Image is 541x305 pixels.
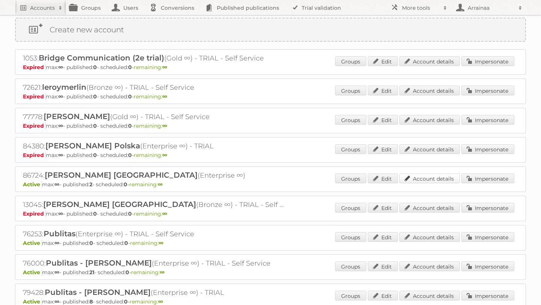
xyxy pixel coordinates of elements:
[399,115,460,125] a: Account details
[23,53,286,63] h2: 1053: (Gold ∞) - TRIAL - Self Service
[368,261,398,271] a: Edit
[402,4,440,12] h2: More tools
[42,83,86,92] span: leroymerlin
[93,93,97,100] strong: 0
[368,291,398,300] a: Edit
[134,152,167,159] span: remaining:
[399,291,460,300] a: Account details
[23,200,286,210] h2: 13045: (Bronze ∞) - TRIAL - Self Service
[134,64,167,71] span: remaining:
[23,93,46,100] span: Expired
[23,210,46,217] span: Expired
[335,174,366,183] a: Groups
[23,64,518,71] p: max: - published: - scheduled: -
[23,171,286,180] h2: 86724: (Enterprise ∞)
[130,240,163,246] span: remaining:
[16,18,525,41] a: Create new account
[128,152,132,159] strong: 0
[30,4,55,12] h2: Accounts
[335,115,366,125] a: Groups
[134,210,167,217] span: remaining:
[461,203,514,213] a: Impersonate
[93,122,97,129] strong: 0
[131,269,165,276] span: remaining:
[23,152,518,159] p: max: - published: - scheduled: -
[23,93,518,100] p: max: - published: - scheduled: -
[89,240,93,246] strong: 0
[399,203,460,213] a: Account details
[368,115,398,125] a: Edit
[368,144,398,154] a: Edit
[335,291,366,300] a: Groups
[58,122,63,129] strong: ∞
[54,240,59,246] strong: ∞
[23,181,42,188] span: Active
[23,122,518,129] p: max: - published: - scheduled: -
[124,298,128,305] strong: 0
[23,83,286,92] h2: 72621: (Bronze ∞) - TRIAL - Self Service
[54,298,59,305] strong: ∞
[158,181,163,188] strong: ∞
[54,269,59,276] strong: ∞
[461,144,514,154] a: Impersonate
[39,53,164,62] span: Bridge Communication (2e trial)
[128,93,132,100] strong: 0
[124,240,128,246] strong: 0
[368,203,398,213] a: Edit
[368,232,398,242] a: Edit
[23,258,286,268] h2: 76000: (Enterprise ∞) - TRIAL - Self Service
[399,56,460,66] a: Account details
[46,258,152,267] span: Publitas - [PERSON_NAME]
[58,64,63,71] strong: ∞
[159,240,163,246] strong: ∞
[162,93,167,100] strong: ∞
[23,210,518,217] p: max: - published: - scheduled: -
[23,269,42,276] span: Active
[399,174,460,183] a: Account details
[134,93,167,100] span: remaining:
[335,203,366,213] a: Groups
[128,64,132,71] strong: 0
[461,86,514,95] a: Impersonate
[124,181,127,188] strong: 0
[89,269,94,276] strong: 21
[461,291,514,300] a: Impersonate
[23,240,42,246] span: Active
[125,269,129,276] strong: 0
[368,86,398,95] a: Edit
[23,122,46,129] span: Expired
[399,261,460,271] a: Account details
[23,288,286,297] h2: 79428: (Enterprise ∞) - TRIAL
[160,269,165,276] strong: ∞
[461,115,514,125] a: Impersonate
[44,229,76,238] span: Publitas
[89,298,93,305] strong: 8
[335,144,366,154] a: Groups
[461,232,514,242] a: Impersonate
[130,298,163,305] span: remaining:
[58,152,63,159] strong: ∞
[23,240,518,246] p: max: - published: - scheduled: -
[54,181,59,188] strong: ∞
[335,232,366,242] a: Groups
[23,181,518,188] p: max: - published: - scheduled: -
[162,152,167,159] strong: ∞
[23,298,42,305] span: Active
[23,112,286,122] h2: 77778: (Gold ∞) - TRIAL - Self Service
[23,229,286,239] h2: 76253: (Enterprise ∞) - TRIAL - Self Service
[162,210,167,217] strong: ∞
[58,93,63,100] strong: ∞
[466,4,515,12] h2: Arrainaa
[23,269,518,276] p: max: - published: - scheduled: -
[162,64,167,71] strong: ∞
[23,141,286,151] h2: 84380: (Enterprise ∞) - TRIAL
[93,64,97,71] strong: 0
[128,122,132,129] strong: 0
[461,56,514,66] a: Impersonate
[43,200,196,209] span: [PERSON_NAME] [GEOGRAPHIC_DATA]
[23,64,46,71] span: Expired
[162,122,167,129] strong: ∞
[335,56,366,66] a: Groups
[129,181,163,188] span: remaining:
[93,210,97,217] strong: 0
